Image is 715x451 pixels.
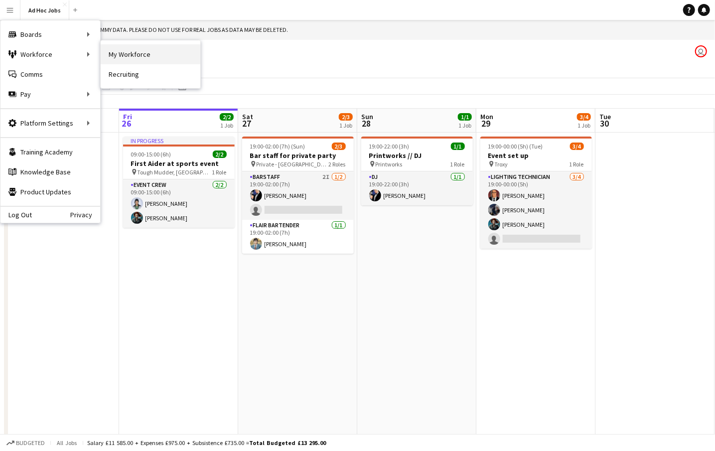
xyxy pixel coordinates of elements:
[55,439,79,447] span: All jobs
[123,179,235,228] app-card-role: Event Crew2/209:00-15:00 (6h)[PERSON_NAME][PERSON_NAME]
[480,137,592,249] app-job-card: 19:00-00:00 (5h) (Tue)3/4Event set up Troxy1 RoleLighting technician3/419:00-00:00 (5h)[PERSON_NA...
[101,64,200,84] a: Recruiting
[458,113,472,121] span: 1/1
[361,171,473,205] app-card-role: DJ1/119:00-22:00 (3h)[PERSON_NAME]
[20,0,69,20] button: Ad Hoc Jobs
[488,143,543,150] span: 19:00-00:00 (5h) (Tue)
[360,118,373,129] span: 28
[249,439,326,447] span: Total Budgeted £13 295.00
[361,151,473,160] h3: Printworks // DJ
[242,112,253,121] span: Sat
[131,150,171,158] span: 09:00-15:00 (6h)
[138,168,212,176] span: Tough Mudder, [GEOGRAPHIC_DATA]
[241,118,253,129] span: 27
[0,113,100,133] div: Platform Settings
[339,122,352,129] div: 1 Job
[242,137,354,254] app-job-card: 19:00-02:00 (7h) (Sun)2/3Bar staff for private party Private - [GEOGRAPHIC_DATA]2 RolesBarstaff2I...
[0,24,100,44] div: Boards
[212,168,227,176] span: 1 Role
[123,137,235,145] div: In progress
[329,160,346,168] span: 2 Roles
[122,118,132,129] span: 26
[369,143,410,150] span: 19:00-22:00 (3h)
[339,113,353,121] span: 2/3
[577,122,590,129] div: 1 Job
[0,211,32,219] a: Log Out
[242,151,354,160] h3: Bar staff for private party
[123,112,132,121] span: Fri
[695,45,707,57] app-user-avatar: Jasmine Pearce
[0,142,100,162] a: Training Academy
[213,150,227,158] span: 2/2
[570,143,584,150] span: 3/4
[220,113,234,121] span: 2/2
[376,160,403,168] span: Printworks
[480,171,592,249] app-card-role: Lighting technician3/419:00-00:00 (5h)[PERSON_NAME][PERSON_NAME][PERSON_NAME]
[16,440,45,447] span: Budgeted
[495,160,508,168] span: Troxy
[332,143,346,150] span: 2/3
[123,137,235,228] app-job-card: In progress09:00-15:00 (6h)2/2First Aider at sports event Tough Mudder, [GEOGRAPHIC_DATA]1 RoleEv...
[577,113,591,121] span: 3/4
[361,137,473,205] app-job-card: 19:00-22:00 (3h)1/1Printworks // DJ Printworks1 RoleDJ1/119:00-22:00 (3h)[PERSON_NAME]
[87,439,326,447] div: Salary £11 585.00 + Expenses £975.00 + Subsistence £735.00 =
[0,84,100,104] div: Pay
[0,162,100,182] a: Knowledge Base
[458,122,471,129] div: 1 Job
[361,112,373,121] span: Sun
[451,143,465,150] span: 1/1
[450,160,465,168] span: 1 Role
[0,64,100,84] a: Comms
[480,112,493,121] span: Mon
[101,44,200,64] a: My Workforce
[0,44,100,64] div: Workforce
[242,171,354,220] app-card-role: Barstaff2I1/219:00-02:00 (7h)[PERSON_NAME]
[242,220,354,254] app-card-role: Flair Bartender1/119:00-02:00 (7h)[PERSON_NAME]
[123,159,235,168] h3: First Aider at sports event
[257,160,329,168] span: Private - [GEOGRAPHIC_DATA]
[0,182,100,202] a: Product Updates
[570,160,584,168] span: 1 Role
[220,122,233,129] div: 1 Job
[70,211,100,219] a: Privacy
[599,112,611,121] span: Tue
[598,118,611,129] span: 30
[480,151,592,160] h3: Event set up
[5,438,46,449] button: Budgeted
[479,118,493,129] span: 29
[250,143,305,150] span: 19:00-02:00 (7h) (Sun)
